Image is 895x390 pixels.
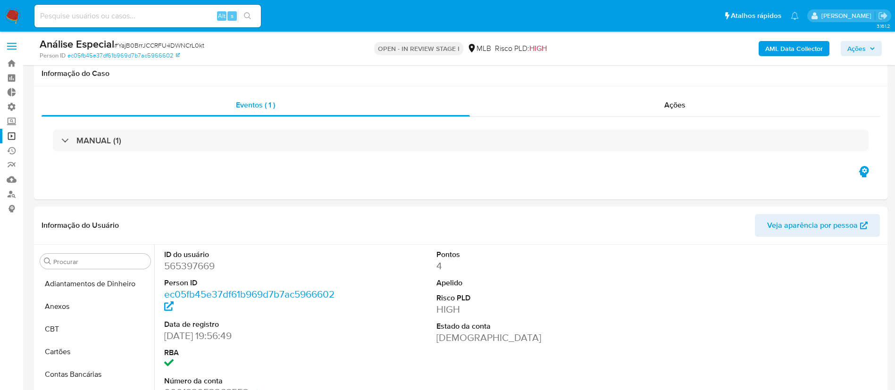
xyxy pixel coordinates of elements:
span: Ações [847,41,866,56]
h1: Informação do Caso [42,69,880,78]
dt: RBA [164,348,336,358]
button: Adiantamentos de Dinheiro [36,273,154,295]
button: Contas Bancárias [36,363,154,386]
dt: Data de registro [164,319,336,330]
dd: [DATE] 19:56:49 [164,329,336,342]
span: Risco PLD: [495,43,547,54]
button: Anexos [36,295,154,318]
dt: Apelido [436,278,609,288]
input: Pesquise usuários ou casos... [34,10,261,22]
dd: 4 [436,259,609,273]
button: search-icon [238,9,257,23]
div: MANUAL (1) [53,130,869,151]
dt: ID do usuário [164,249,336,260]
dt: Pontos [436,249,609,260]
span: Veja aparência por pessoa [767,214,858,237]
dt: Risco PLD [436,293,609,303]
span: Ações [664,100,686,110]
p: OPEN - IN REVIEW STAGE I [374,42,463,55]
b: Person ID [40,51,66,60]
dt: Person ID [164,278,336,288]
span: Alt [218,11,226,20]
a: ec05fb45e37df61b969d7b7ac5966602 [67,51,180,60]
p: adriano.brito@mercadolivre.com [821,11,875,20]
button: Ações [841,41,882,56]
span: s [231,11,234,20]
dd: 565397669 [164,259,336,273]
span: # YajB0BrrJCCRFU4DWNCrL0kt [114,41,204,50]
button: CBT [36,318,154,340]
dt: Estado da conta [436,321,609,332]
input: Procurar [53,257,147,266]
button: AML Data Collector [759,41,829,56]
h1: Informação do Usuário [42,221,119,230]
button: Veja aparência por pessoa [755,214,880,237]
button: Cartões [36,340,154,363]
a: Sair [878,11,888,21]
div: MLB [467,43,491,54]
a: Notificações [791,12,799,20]
dd: HIGH [436,303,609,316]
button: Procurar [44,257,51,265]
span: HIGH [529,43,547,54]
span: Atalhos rápidos [731,11,781,21]
dd: [DEMOGRAPHIC_DATA] [436,331,609,344]
b: Análise Especial [40,36,114,51]
span: Eventos ( 1 ) [236,100,275,110]
b: AML Data Collector [765,41,823,56]
dt: Número da conta [164,376,336,386]
a: ec05fb45e37df61b969d7b7ac5966602 [164,287,335,314]
h3: MANUAL (1) [76,135,121,146]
